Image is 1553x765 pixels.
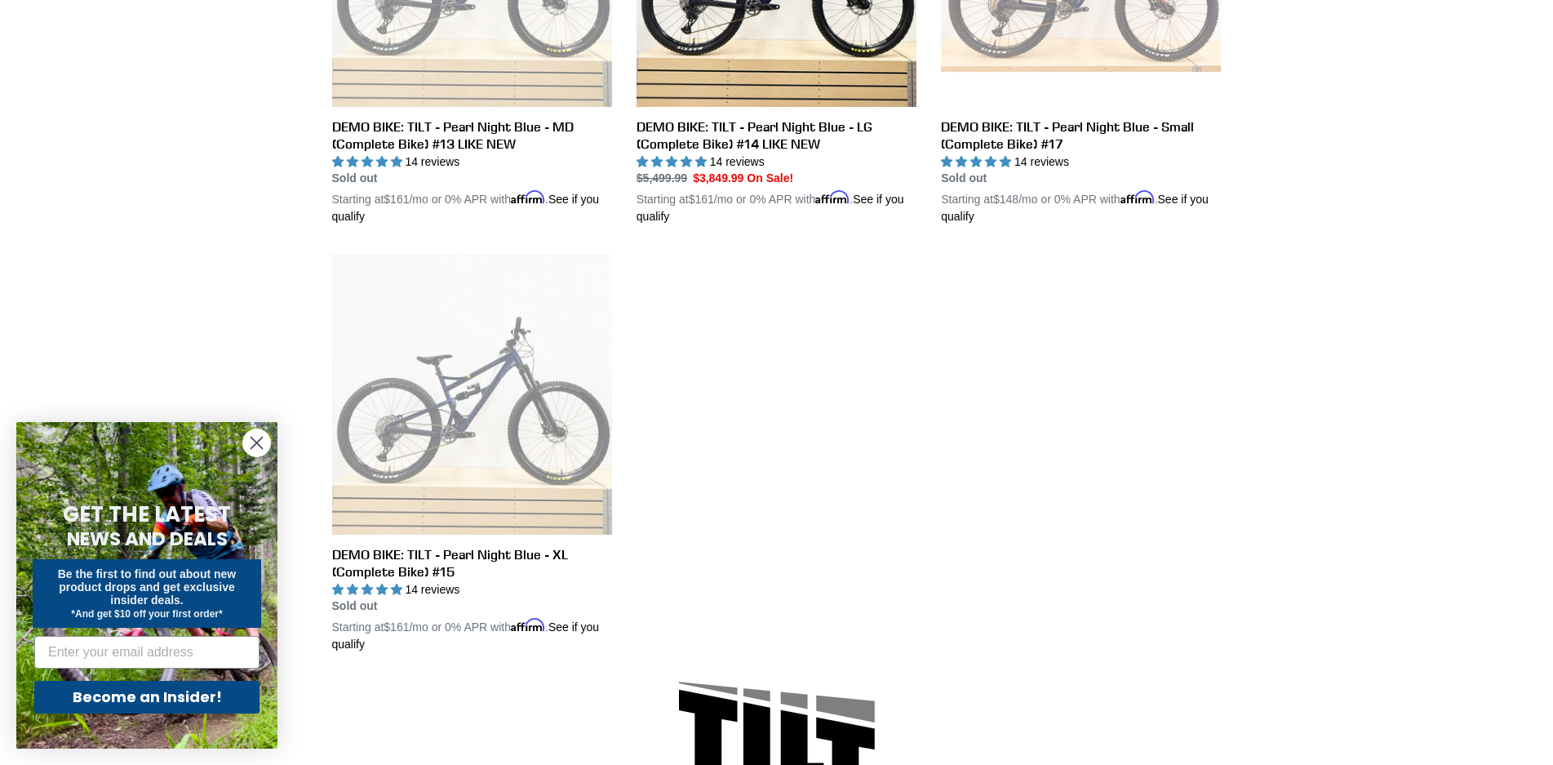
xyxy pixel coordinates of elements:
[242,429,271,457] button: Close dialog
[71,608,222,620] span: *And get $10 off your first order*
[34,681,260,714] button: Become an Insider!
[67,526,228,552] span: NEWS AND DEALS
[34,636,260,669] input: Enter your email address
[63,500,231,529] span: GET THE LATEST
[58,567,237,607] span: Be the first to find out about new product drops and get exclusive insider deals.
